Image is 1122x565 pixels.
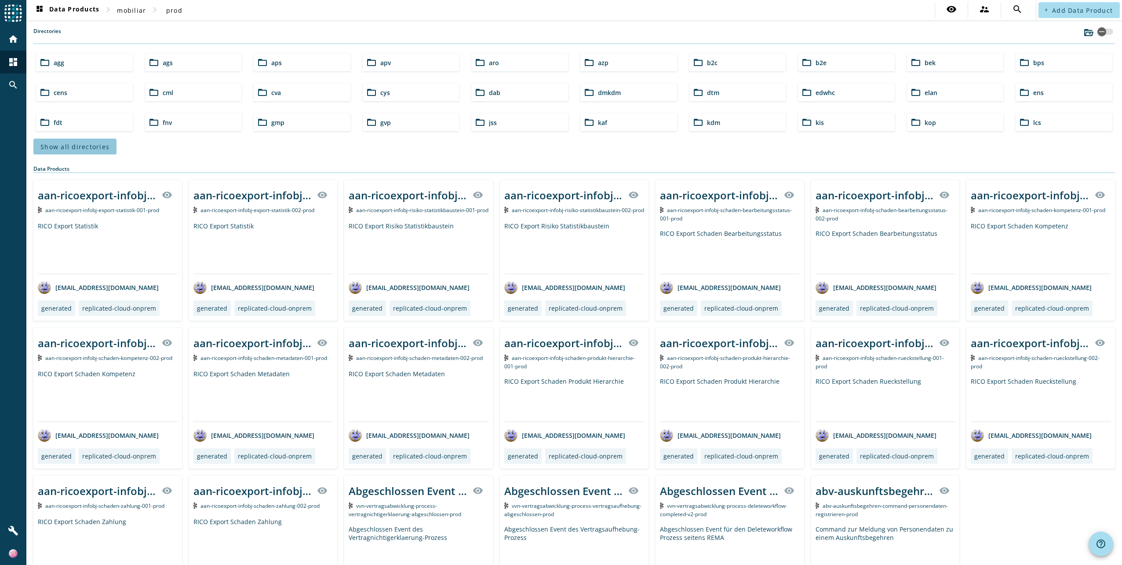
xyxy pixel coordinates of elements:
[939,338,950,348] mat-icon: visibility
[660,229,800,274] div: RICO Export Schaden Bearbeitungsstatus
[193,222,333,274] div: RICO Export Statistik
[8,525,18,536] mat-icon: build
[54,118,62,127] span: fdt
[816,354,944,370] span: Kafka Topic: aan-ricoexport-infobj-schaden-rueckstellung-001-prod
[54,59,64,67] span: agg
[1012,4,1023,15] mat-icon: search
[380,59,391,67] span: apv
[660,429,673,442] img: avatar
[54,88,67,97] span: cens
[197,452,227,460] div: generated
[816,207,820,213] img: Kafka Topic: aan-ricoexport-infobj-schaden-bearbeitungsstatus-002-prod
[974,304,1005,312] div: generated
[971,188,1089,202] div: aan-ricoexport-infobj-schaden-kompetenz-001-_stage_
[819,304,849,312] div: generated
[45,206,159,214] span: Kafka Topic: aan-ricoexport-infobj-export-statistik-001-prod
[784,190,794,200] mat-icon: visibility
[113,2,149,18] button: mobiliar
[349,281,470,294] div: [EMAIL_ADDRESS][DOMAIN_NAME]
[660,207,664,213] img: Kafka Topic: aan-ricoexport-infobj-schaden-bearbeitungsstatus-001-prod
[8,80,18,90] mat-icon: search
[504,222,644,274] div: RICO Export Risiko Statistikbaustein
[704,304,778,312] div: replicated-cloud-onprem
[257,57,268,68] mat-icon: folder_open
[504,484,623,498] div: Abgeschlossen Event des Vertragsaufhebung-Prozess
[31,2,103,18] button: Data Products
[349,484,467,498] div: Abgeschlossen Event des Vertragnichtigerklaerung-Prozess
[660,502,787,518] span: Kafka Topic: vvn-vertragsabwicklung-process-deleteworkflow-completed-v2-prod
[317,485,328,496] mat-icon: visibility
[352,304,382,312] div: generated
[1044,7,1049,12] mat-icon: add
[117,6,146,15] span: mobiliar
[349,502,461,518] span: Kafka Topic: vvn-vertragsabwicklung-process-vertragnichtigerklaerung-abgeschlossen-prod
[38,429,159,442] div: [EMAIL_ADDRESS][DOMAIN_NAME]
[504,503,508,509] img: Kafka Topic: vvn-vertragsabwicklung-process-vertragsaufhebung-abgeschlossen-prod
[366,117,377,128] mat-icon: folder_open
[911,117,921,128] mat-icon: folder_open
[660,355,664,361] img: Kafka Topic: aan-ricoexport-infobj-schaden-produkt-hierarchie-002-prod
[163,118,172,127] span: fnv
[925,59,936,67] span: bek
[860,304,934,312] div: replicated-cloud-onprem
[40,87,50,98] mat-icon: folder_open
[816,229,955,274] div: RICO Export Schaden Bearbeitungsstatus
[946,4,957,15] mat-icon: visibility
[1019,57,1030,68] mat-icon: folder_open
[475,57,485,68] mat-icon: folder_open
[628,485,639,496] mat-icon: visibility
[816,188,934,202] div: aan-ricoexport-infobj-schaden-bearbeitungsstatus-002-_stage_
[1033,118,1041,127] span: lcs
[801,117,812,128] mat-icon: folder_open
[349,370,488,422] div: RICO Export Schaden Metadaten
[660,354,790,370] span: Kafka Topic: aan-ricoexport-infobj-schaden-produkt-hierarchie-002-prod
[939,485,950,496] mat-icon: visibility
[504,429,517,442] img: avatar
[475,87,485,98] mat-icon: folder_open
[660,503,664,509] img: Kafka Topic: vvn-vertragsabwicklung-process-deleteworkflow-completed-v2-prod
[504,207,508,213] img: Kafka Topic: aan-ricoexport-infobj-risiko-statistikbaustein-002-prod
[584,87,594,98] mat-icon: folder_open
[366,57,377,68] mat-icon: folder_open
[317,190,328,200] mat-icon: visibility
[475,117,485,128] mat-icon: folder_open
[504,355,508,361] img: Kafka Topic: aan-ricoexport-infobj-schaden-produkt-hierarchie-001-prod
[349,222,488,274] div: RICO Export Risiko Statistikbaustein
[660,377,800,422] div: RICO Export Schaden Produkt Hierarchie
[660,188,779,202] div: aan-ricoexport-infobj-schaden-bearbeitungsstatus-001-_stage_
[238,304,312,312] div: replicated-cloud-onprem
[193,429,314,442] div: [EMAIL_ADDRESS][DOMAIN_NAME]
[38,188,157,202] div: aan-ricoexport-infobj-export-statistik-001-_stage_
[816,503,820,509] img: Kafka Topic: abv-auskunftsbegehren-command-personendaten-registrieren-prod
[584,57,594,68] mat-icon: folder_open
[508,304,538,312] div: generated
[1015,304,1089,312] div: replicated-cloud-onprem
[257,117,268,128] mat-icon: folder_open
[38,503,42,509] img: Kafka Topic: aan-ricoexport-infobj-schaden-zahlung-001-prod
[801,57,812,68] mat-icon: folder_open
[163,88,173,97] span: cml
[1052,6,1113,15] span: Add Data Product
[162,190,172,200] mat-icon: visibility
[784,485,794,496] mat-icon: visibility
[349,355,353,361] img: Kafka Topic: aan-ricoexport-infobj-schaden-metadaten-002-prod
[911,87,921,98] mat-icon: folder_open
[317,338,328,348] mat-icon: visibility
[816,206,948,222] span: Kafka Topic: aan-ricoexport-infobj-schaden-bearbeitungsstatus-002-prod
[34,5,45,15] mat-icon: dashboard
[197,304,227,312] div: generated
[816,118,824,127] span: kis
[193,188,312,202] div: aan-ricoexport-infobj-export-statistik-002-_stage_
[816,88,835,97] span: edwhc
[925,118,936,127] span: kop
[816,355,820,361] img: Kafka Topic: aan-ricoexport-infobj-schaden-rueckstellung-001-prod
[663,452,694,460] div: generated
[504,336,623,350] div: aan-ricoexport-infobj-schaden-produkt-hierarchie-001-_stage_
[693,87,703,98] mat-icon: folder_open
[693,57,703,68] mat-icon: folder_open
[939,190,950,200] mat-icon: visibility
[366,87,377,98] mat-icon: folder_open
[271,118,284,127] span: gmp
[1095,190,1105,200] mat-icon: visibility
[38,429,51,442] img: avatar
